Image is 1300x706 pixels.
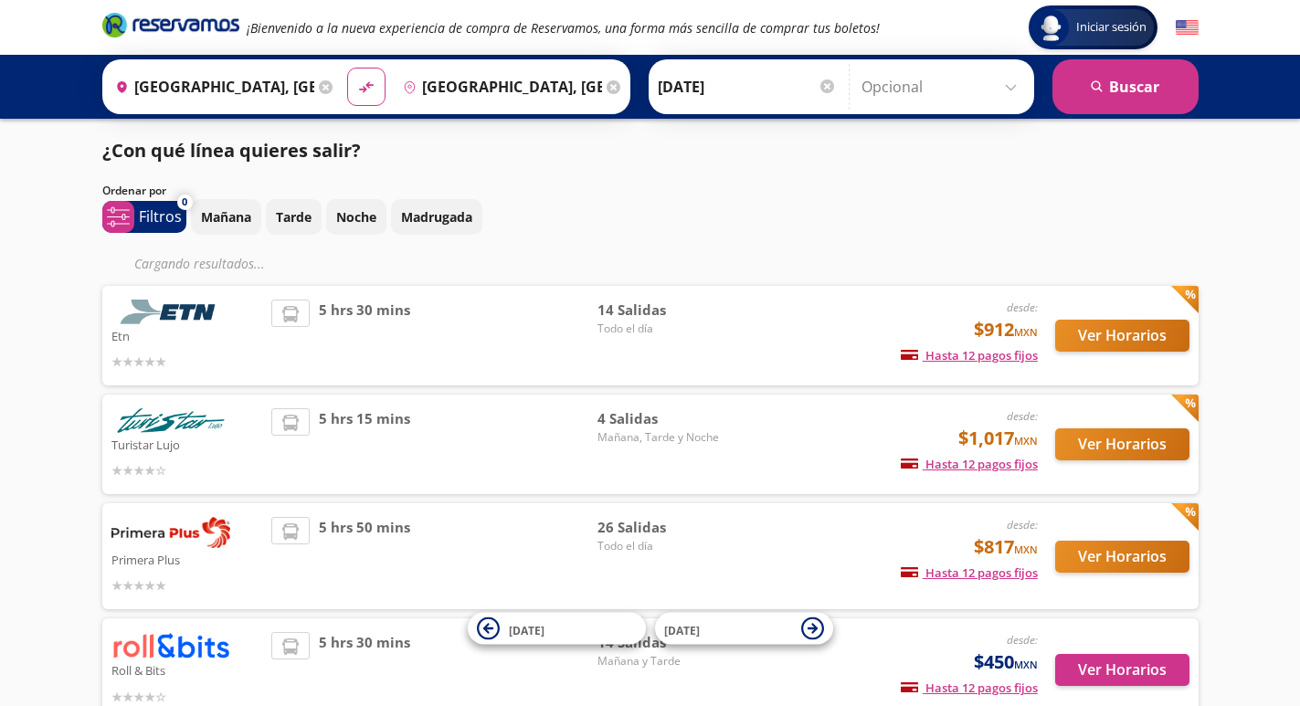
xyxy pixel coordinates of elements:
span: $450 [974,648,1038,676]
button: Buscar [1052,59,1199,114]
img: Primera Plus [111,517,230,548]
button: Tarde [266,199,322,235]
p: Turistar Lujo [111,433,263,455]
input: Buscar Destino [396,64,602,110]
em: desde: [1007,517,1038,532]
span: 5 hrs 30 mins [319,300,410,372]
p: Primera Plus [111,548,263,570]
span: 5 hrs 50 mins [319,517,410,595]
span: [DATE] [509,622,544,638]
i: Brand Logo [102,11,239,38]
img: Roll & Bits [111,632,230,659]
button: Ver Horarios [1055,541,1189,573]
a: Brand Logo [102,11,239,44]
button: Mañana [191,199,261,235]
input: Opcional [861,64,1025,110]
span: 4 Salidas [597,408,725,429]
p: Ordenar por [102,183,166,199]
small: MXN [1014,658,1038,671]
span: [DATE] [664,622,700,638]
span: 5 hrs 15 mins [319,408,410,480]
p: Mañana [201,207,251,227]
button: 0Filtros [102,201,186,233]
span: Mañana, Tarde y Noche [597,429,725,446]
em: desde: [1007,300,1038,315]
button: Ver Horarios [1055,428,1189,460]
button: Noche [326,199,386,235]
p: Noche [336,207,376,227]
span: $912 [974,316,1038,343]
span: $817 [974,533,1038,561]
button: Madrugada [391,199,482,235]
em: Cargando resultados ... [134,255,265,272]
p: Tarde [276,207,312,227]
em: desde: [1007,632,1038,648]
p: Madrugada [401,207,472,227]
span: Hasta 12 pagos fijos [901,347,1038,364]
p: ¿Con qué línea quieres salir? [102,137,361,164]
small: MXN [1014,325,1038,339]
p: Roll & Bits [111,659,263,680]
em: desde: [1007,408,1038,424]
button: [DATE] [655,613,833,645]
img: Turistar Lujo [111,408,230,433]
button: Ver Horarios [1055,654,1189,686]
span: Hasta 12 pagos fijos [901,680,1038,696]
button: English [1176,16,1199,39]
small: MXN [1014,434,1038,448]
input: Buscar Origen [108,64,314,110]
span: Hasta 12 pagos fijos [901,456,1038,472]
span: Todo el día [597,538,725,554]
small: MXN [1014,543,1038,556]
button: Ver Horarios [1055,320,1189,352]
span: 5 hrs 30 mins [319,632,410,706]
button: [DATE] [468,613,646,645]
p: Etn [111,324,263,346]
p: Filtros [139,205,182,227]
span: Iniciar sesión [1069,18,1154,37]
img: Etn [111,300,230,324]
span: 14 Salidas [597,300,725,321]
em: ¡Bienvenido a la nueva experiencia de compra de Reservamos, una forma más sencilla de comprar tus... [247,19,880,37]
span: Todo el día [597,321,725,337]
span: Hasta 12 pagos fijos [901,564,1038,581]
span: Mañana y Tarde [597,653,725,669]
span: 0 [182,195,187,210]
input: Elegir Fecha [658,64,837,110]
span: $1,017 [958,425,1038,452]
span: 26 Salidas [597,517,725,538]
